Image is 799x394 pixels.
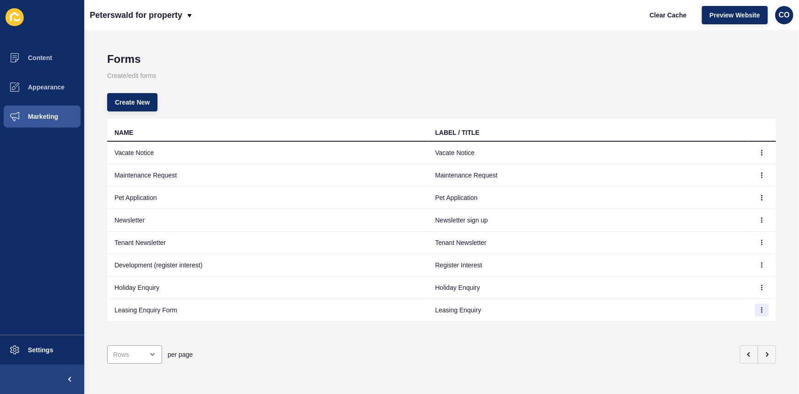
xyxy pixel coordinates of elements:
td: Vacate Notice [107,142,428,164]
p: Create/edit forms [107,66,776,86]
span: Preview Website [710,11,760,20]
div: NAME [114,128,133,137]
td: Maintenance Request [107,164,428,187]
td: Leasing Enquiry Form [107,299,428,322]
span: CO [779,11,790,20]
p: Peterswald for property [90,4,182,27]
td: Tenant Newsletter [428,232,749,254]
td: Leasing Enquiry [428,299,749,322]
button: Clear Cache [642,6,695,24]
div: open menu [107,345,162,364]
span: Clear Cache [650,11,687,20]
td: Tenant Newsletter [107,232,428,254]
h1: Forms [107,53,776,66]
td: Newsletter sign up [428,209,749,232]
button: Create New [107,93,158,111]
td: Vacate Notice [428,142,749,164]
td: Pet Application [428,187,749,209]
td: Newsletter [107,209,428,232]
button: Preview Website [702,6,768,24]
div: LABEL / TITLE [435,128,480,137]
td: Holiday Enquiry [428,277,749,299]
td: Development (register interest) [107,254,428,277]
span: Create New [115,98,150,107]
td: Register Interest [428,254,749,277]
td: Maintenance Request [428,164,749,187]
span: per page [168,350,193,359]
td: Holiday Enquiry [107,277,428,299]
td: Pet Application [107,187,428,209]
